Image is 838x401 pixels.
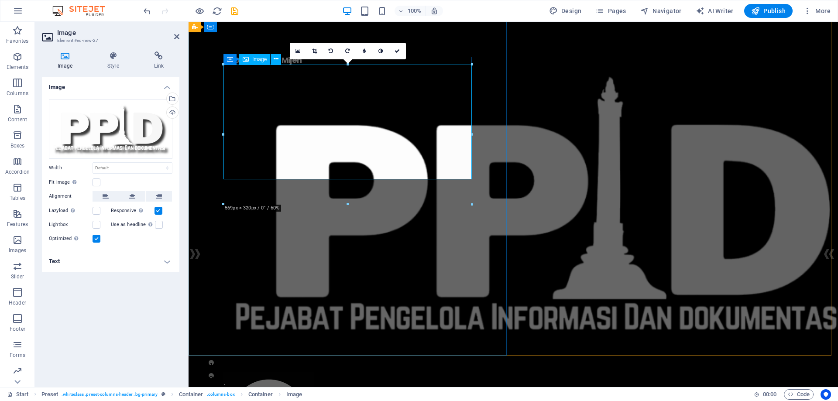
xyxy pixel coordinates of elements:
[230,6,240,16] i: Save (Ctrl+S)
[212,6,222,16] button: reload
[356,43,373,59] a: Blur
[769,391,770,398] span: :
[111,219,155,230] label: Use as headline
[248,389,273,400] span: Click to select. Double-click to edit
[6,38,28,45] p: Favorites
[20,351,25,356] button: 2
[49,233,93,244] label: Optimized
[49,177,93,188] label: Fit image
[286,389,302,400] span: Click to select. Double-click to edit
[57,37,162,45] h3: Element #ed-new-27
[800,4,834,18] button: More
[57,29,179,37] h2: Image
[640,7,682,15] span: Navigator
[763,389,776,400] span: 00 00
[10,326,25,332] p: Footer
[8,116,27,123] p: Content
[42,251,179,272] h4: Text
[549,7,582,15] span: Design
[252,57,267,62] span: Image
[821,389,831,400] button: Usercentrics
[20,338,25,343] button: 1
[395,6,426,16] button: 100%
[49,165,93,170] label: Width
[788,389,810,400] span: Code
[323,43,340,59] a: Rotate left 90°
[42,77,179,93] h4: Image
[207,389,235,400] span: . columns-box
[49,206,93,216] label: Lazyload
[212,6,222,16] i: Reload page
[592,4,629,18] button: Pages
[692,4,737,18] button: AI Writer
[9,299,26,306] p: Header
[754,389,777,400] h6: Session time
[595,7,626,15] span: Pages
[389,43,406,59] a: Confirm ( Ctrl ⏎ )
[430,7,438,15] i: On resize automatically adjust zoom level to fit chosen device.
[7,64,29,71] p: Elements
[9,247,27,254] p: Images
[62,389,158,400] span: . whiteclass .preset-columns-header .bg-primary
[340,43,356,59] a: Rotate right 90°
[229,6,240,16] button: save
[10,352,25,359] p: Forms
[194,6,205,16] button: Click here to leave preview mode and continue editing
[11,273,24,280] p: Slider
[49,219,93,230] label: Lightbox
[142,6,152,16] button: undo
[373,43,389,59] a: Greyscale
[290,43,306,59] a: Select files from the file manager, stock photos, or upload file(s)
[306,43,323,59] a: Crop mode
[696,7,734,15] span: AI Writer
[546,4,585,18] div: Design (Ctrl+Alt+Y)
[5,168,30,175] p: Accordion
[41,389,302,400] nav: breadcrumb
[10,142,25,149] p: Boxes
[408,6,422,16] h6: 100%
[20,364,25,370] button: 3
[744,4,793,18] button: Publish
[161,392,165,397] i: This element is a customizable preset
[142,6,152,16] i: Undo: Change image (Ctrl+Z)
[111,206,155,216] label: Responsive
[784,389,814,400] button: Code
[179,389,203,400] span: Click to select. Double-click to edit
[92,51,138,70] h4: Style
[7,221,28,228] p: Features
[751,7,786,15] span: Publish
[7,389,29,400] a: Click to cancel selection. Double-click to open Pages
[49,99,172,159] div: Logo-Putih-PPID-jjLa06T3vU0xAHynCmDc9w.png
[546,4,585,18] button: Design
[42,51,92,70] h4: Image
[138,51,179,70] h4: Link
[49,191,93,202] label: Alignment
[803,7,831,15] span: More
[10,195,25,202] p: Tables
[637,4,685,18] button: Navigator
[7,90,28,97] p: Columns
[41,389,58,400] span: Click to select. Double-click to edit
[50,6,116,16] img: Editor Logo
